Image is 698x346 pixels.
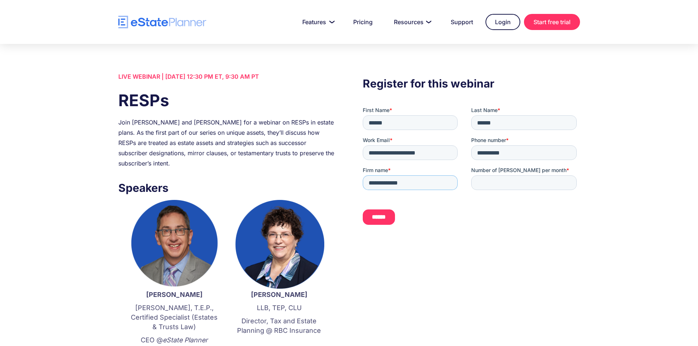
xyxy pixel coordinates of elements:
[146,291,203,298] strong: [PERSON_NAME]
[363,107,580,238] iframe: Form 0
[118,16,206,29] a: home
[251,291,307,298] strong: [PERSON_NAME]
[118,117,335,168] div: Join [PERSON_NAME] and [PERSON_NAME] for a webinar on RESPs in estate plans. As the first part of...
[234,303,324,313] p: LLB, TEP, CLU
[344,15,381,29] a: Pricing
[363,75,580,92] h3: Register for this webinar
[129,303,219,332] p: [PERSON_NAME], T.E.P., Certified Specialist (Estates & Trusts Law)
[118,179,335,196] h3: Speakers
[118,89,335,112] h1: RESPs
[385,15,438,29] a: Resources
[234,316,324,335] p: Director, Tax and Estate Planning @ RBC Insurance
[485,14,520,30] a: Login
[129,335,219,345] p: CEO @
[442,15,482,29] a: Support
[118,71,335,82] div: LIVE WEBINAR | [DATE] 12:30 PM ET, 9:30 AM PT
[293,15,341,29] a: Features
[524,14,580,30] a: Start free trial
[163,336,208,344] em: eState Planner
